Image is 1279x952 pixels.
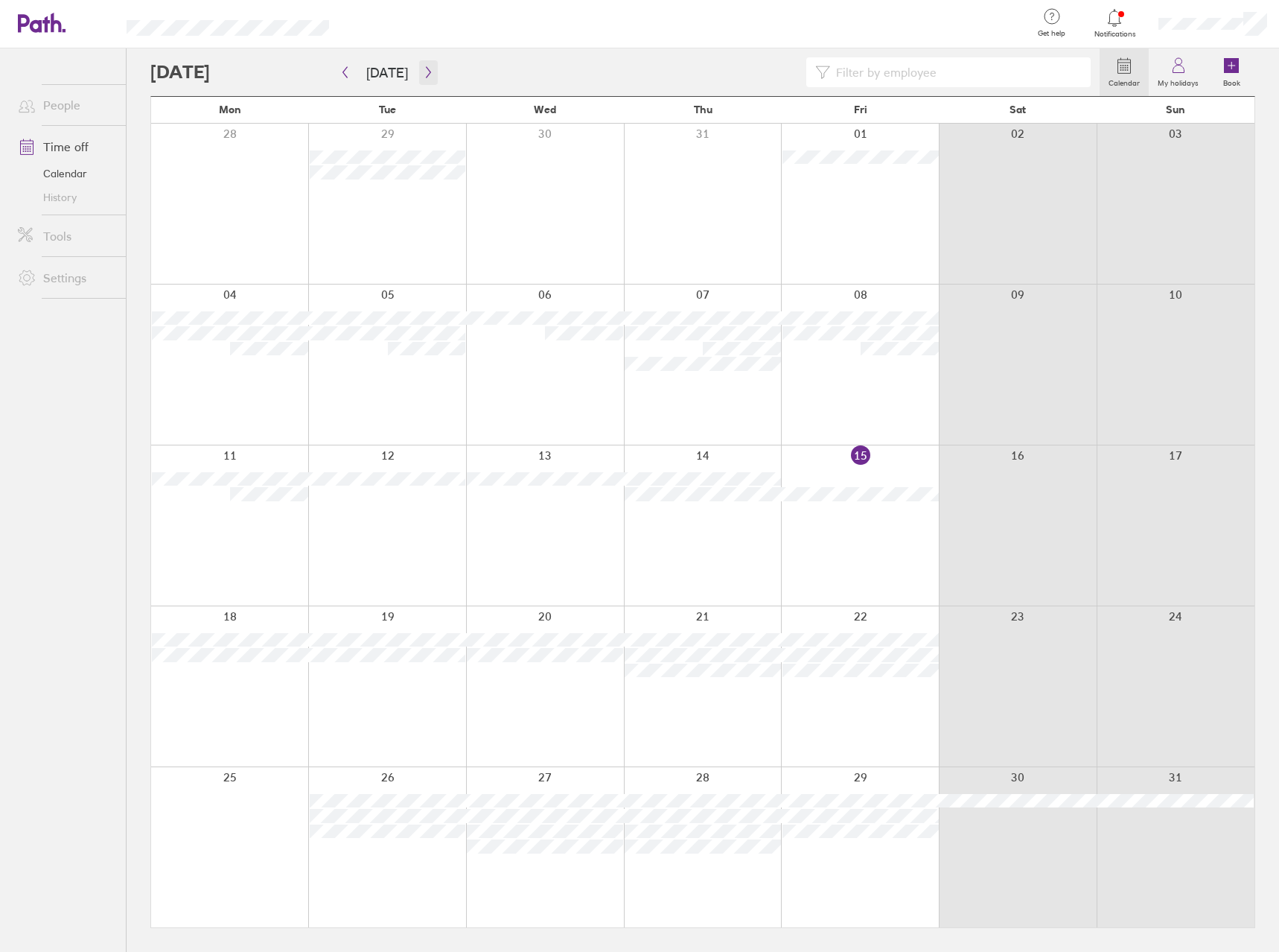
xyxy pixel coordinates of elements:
span: Fri [854,104,867,115]
a: Settings [6,263,126,293]
a: History [6,185,126,209]
a: Tools [6,221,126,251]
span: Thu [694,104,712,115]
span: Tue [379,104,396,115]
span: Sat [1010,104,1026,115]
span: Get help [1027,29,1076,38]
a: Time off [6,132,126,162]
a: Book [1208,48,1255,96]
a: My holidays [1149,48,1208,96]
label: Calendar [1100,74,1149,88]
a: People [6,90,126,120]
span: Notifications [1091,30,1139,39]
span: Wed [534,104,556,115]
span: Sun [1166,104,1185,115]
button: [DATE] [354,60,420,85]
input: Filter by employee [830,58,1082,86]
span: Mon [219,104,241,115]
a: Notifications [1091,7,1139,39]
label: My holidays [1149,74,1208,88]
a: Calendar [1100,48,1149,96]
a: Calendar [6,162,126,185]
label: Book [1214,74,1249,88]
